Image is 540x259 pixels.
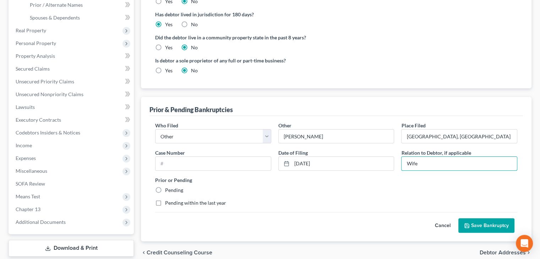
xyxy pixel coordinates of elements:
span: Other [278,122,291,128]
label: Is debtor a sole proprietor of any full or part-time business? [155,57,333,64]
span: Chapter 13 [16,206,40,212]
a: Unsecured Nonpriority Claims [10,88,134,101]
span: Expenses [16,155,36,161]
label: No [191,67,198,74]
a: Lawsuits [10,101,134,114]
span: Property Analysis [16,53,55,59]
a: Property Analysis [10,50,134,62]
label: No [191,44,198,51]
span: Unsecured Nonpriority Claims [16,91,83,97]
span: Executory Contracts [16,117,61,123]
label: Pending [165,187,183,194]
i: chevron_left [141,250,147,255]
button: Debtor Addresses chevron_right [480,250,531,255]
span: Spouses & Dependents [30,15,80,21]
span: Credit Counseling Course [147,250,212,255]
input: Enter name... [279,129,394,143]
label: Prior or Pending [155,176,517,184]
span: Who Filed [155,122,178,128]
label: No [191,21,198,28]
label: Yes [165,67,173,74]
span: Means Test [16,193,40,199]
span: Debtor Addresses [480,250,526,255]
span: Personal Property [16,40,56,46]
label: Pending within the last year [165,199,226,206]
label: Has debtor lived in jurisdiction for 180 days? [155,11,517,18]
span: SOFA Review [16,181,45,187]
label: Case Number [155,149,185,156]
span: Codebtors Insiders & Notices [16,129,80,136]
i: chevron_right [526,250,531,255]
a: Spouses & Dependents [24,11,134,24]
span: Income [16,142,32,148]
div: Prior & Pending Bankruptcies [149,105,233,114]
span: Date of Filing [278,150,308,156]
a: Executory Contracts [10,114,134,126]
span: Lawsuits [16,104,35,110]
span: Unsecured Priority Claims [16,78,74,84]
span: Prior / Alternate Names [30,2,83,8]
div: Open Intercom Messenger [516,235,533,252]
span: Secured Claims [16,66,50,72]
button: Save Bankruptcy [458,218,514,233]
label: Yes [165,21,173,28]
span: Real Property [16,27,46,33]
input: Enter place filed... [402,129,517,143]
button: Cancel [427,219,458,233]
input: Enter relationship... [402,157,517,170]
label: Did the debtor live in a community property state in the past 8 years? [155,34,517,41]
span: Place Filed [401,122,425,128]
span: Miscellaneous [16,168,47,174]
span: Additional Documents [16,219,66,225]
input: # [156,157,271,170]
label: Yes [165,44,173,51]
a: Unsecured Priority Claims [10,75,134,88]
input: MM/DD/YYYY [292,157,394,170]
a: Secured Claims [10,62,134,75]
a: Download & Print [9,240,134,257]
a: SOFA Review [10,177,134,190]
label: Relation to Debtor, if applicable [401,149,471,156]
button: chevron_left Credit Counseling Course [141,250,212,255]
